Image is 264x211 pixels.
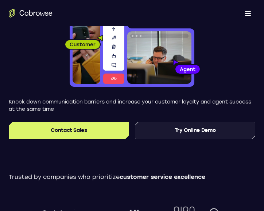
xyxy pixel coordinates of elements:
[135,122,255,139] a: Try Online Demo
[9,122,129,139] a: Contact Sales
[103,14,124,84] img: A series of tools used in co-browsing sessions
[9,9,53,17] a: Go to the home page
[9,98,255,113] p: Knock down communication barriers and increase your customer loyalty and agent success at the sam...
[120,173,205,180] span: customer service excellence
[127,31,191,84] img: A customer support agent talking on the phone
